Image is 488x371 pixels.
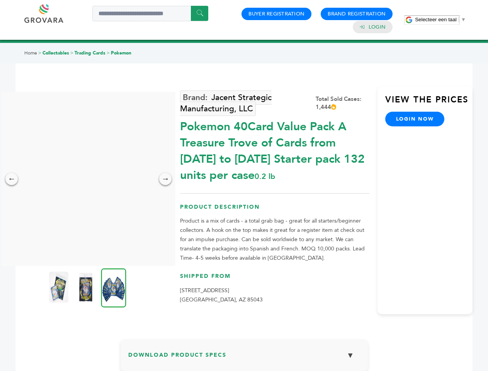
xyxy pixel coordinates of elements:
[92,6,208,21] input: Search a product or brand...
[461,17,466,22] span: ▼
[415,17,456,22] span: Selecteer een taal
[180,90,272,116] a: Jacent Strategic Manufacturing, LLC
[180,203,370,217] h3: Product Description
[24,50,37,56] a: Home
[369,24,386,31] a: Login
[107,50,110,56] span: >
[70,50,73,56] span: >
[180,115,370,184] div: Pokemon 40Card Value Pack A Treasure Trove of Cards from [DATE] to [DATE] Starter pack 132 units ...
[75,50,105,56] a: Trading Cards
[159,173,172,185] div: →
[180,286,370,305] p: [STREET_ADDRESS] [GEOGRAPHIC_DATA], AZ 85043
[385,94,473,112] h3: View the Prices
[38,50,41,56] span: >
[128,347,360,369] h3: Download Product Specs
[255,171,275,182] span: 0.2 lb
[248,10,304,17] a: Buyer Registration
[76,272,95,303] img: Pokemon 40-Card Value Pack – A Treasure Trove of Cards from 1996 to 2024 - Starter pack! 132 unit...
[101,268,126,307] img: Pokemon 40-Card Value Pack – A Treasure Trove of Cards from 1996 to 2024 - Starter pack! 132 unit...
[415,17,466,22] a: Selecteer een taal​
[180,216,370,263] p: Product is a mix of cards - a total grab bag - great for all starters/beginner collectors. A hook...
[111,50,131,56] a: Pokemon
[5,173,18,185] div: ←
[180,272,370,286] h3: Shipped From
[49,272,68,303] img: Pokemon 40-Card Value Pack – A Treasure Trove of Cards from 1996 to 2024 - Starter pack! 132 unit...
[341,347,360,364] button: ▼
[43,50,69,56] a: Collectables
[316,95,370,111] div: Total Sold Cases: 1,444
[328,10,386,17] a: Brand Registration
[385,112,445,126] a: login now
